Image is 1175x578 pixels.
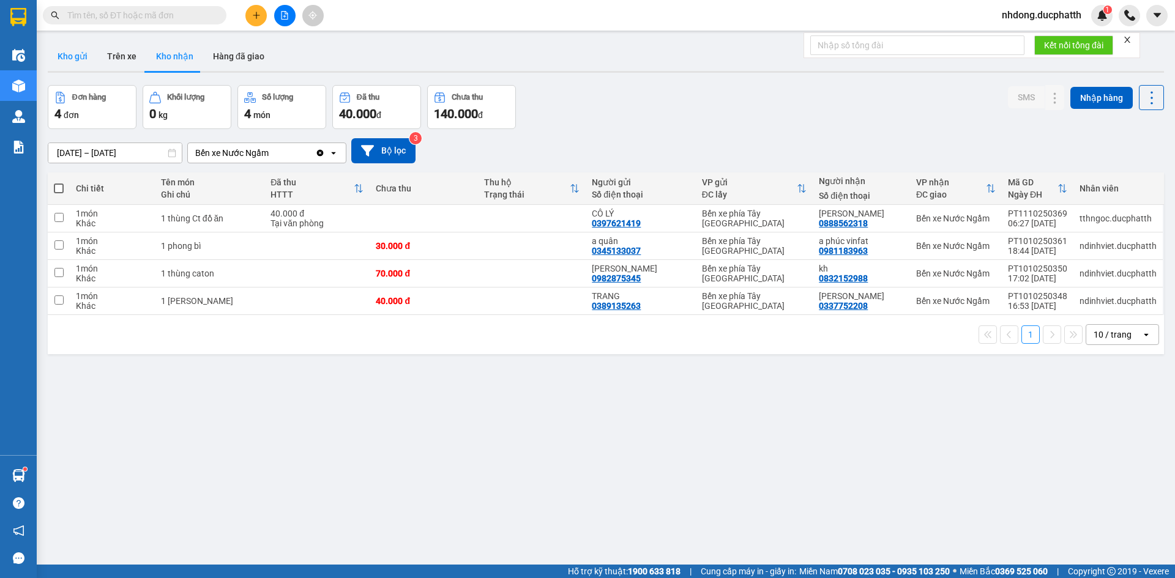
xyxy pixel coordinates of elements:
[23,467,27,471] sup: 1
[12,141,25,154] img: solution-icon
[54,106,61,121] span: 4
[161,190,258,199] div: Ghi chú
[12,469,25,482] img: warehouse-icon
[237,85,326,129] button: Số lượng4món
[810,35,1024,55] input: Nhập số tổng đài
[1107,567,1116,576] span: copyright
[1080,296,1157,306] div: ndinhviet.ducphatth
[592,209,689,218] div: CÔ LÝ
[270,147,271,159] input: Selected Bến xe Nước Ngầm.
[1044,39,1103,52] span: Kết nối tổng đài
[1152,10,1163,21] span: caret-down
[702,209,807,228] div: Bến xe phía Tây [GEOGRAPHIC_DATA]
[252,11,261,20] span: plus
[253,110,270,120] span: món
[308,11,317,20] span: aim
[478,172,586,205] th: Toggle SortBy
[819,176,904,186] div: Người nhận
[1008,218,1067,228] div: 06:27 [DATE]
[819,264,904,273] div: kh
[1124,10,1135,21] img: phone-icon
[13,552,24,564] span: message
[1080,241,1157,251] div: ndinhviet.ducphatth
[1097,10,1108,21] img: icon-new-feature
[1008,209,1067,218] div: PT1110250369
[376,241,471,251] div: 30.000 đ
[167,93,204,102] div: Khối lượng
[76,264,148,273] div: 1 món
[1008,301,1067,311] div: 16:53 [DATE]
[64,110,79,120] span: đơn
[819,236,904,246] div: a phúc vinfat
[592,246,641,256] div: 0345133037
[701,565,796,578] span: Cung cấp máy in - giấy in:
[434,106,478,121] span: 140.000
[76,209,148,218] div: 1 món
[1008,190,1057,199] div: Ngày ĐH
[702,177,797,187] div: VP gửi
[76,183,148,193] div: Chi tiết
[280,11,289,20] span: file-add
[702,190,797,199] div: ĐC lấy
[146,42,203,71] button: Kho nhận
[484,177,570,187] div: Thu hộ
[203,42,274,71] button: Hàng đã giao
[1008,177,1057,187] div: Mã GD
[838,566,950,576] strong: 0708 023 035 - 0935 103 250
[245,5,267,26] button: plus
[357,93,379,102] div: Đã thu
[12,110,25,123] img: warehouse-icon
[67,9,212,22] input: Tìm tên, số ĐT hoặc mã đơn
[302,5,324,26] button: aim
[690,565,692,578] span: |
[161,177,258,187] div: Tên món
[48,143,182,163] input: Select a date range.
[1070,87,1133,109] button: Nhập hàng
[376,183,471,193] div: Chưa thu
[264,172,370,205] th: Toggle SortBy
[270,218,364,228] div: Tại văn phòng
[819,301,868,311] div: 0337752208
[1141,330,1151,339] svg: open
[592,190,689,199] div: Số điện thoại
[12,49,25,62] img: warehouse-icon
[409,132,422,144] sup: 3
[592,218,641,228] div: 0397621419
[960,565,1048,578] span: Miền Bắc
[1105,6,1110,14] span: 1
[1008,264,1067,273] div: PT1010250350
[161,269,258,278] div: 1 thùng caton
[195,147,269,159] div: Bến xe Nước Ngầm
[1146,5,1168,26] button: caret-down
[592,301,641,311] div: 0389135263
[1123,35,1132,44] span: close
[702,236,807,256] div: Bến xe phía Tây [GEOGRAPHIC_DATA]
[161,296,258,306] div: 1 thùng catton
[819,291,904,301] div: ninh quang
[376,269,471,278] div: 70.000 đ
[76,273,148,283] div: Khác
[1034,35,1113,55] button: Kết nối tổng đài
[13,497,24,509] span: question-circle
[1080,213,1157,223] div: tthngoc.ducphatth
[819,191,904,201] div: Số điện thoại
[149,106,156,121] span: 0
[262,93,293,102] div: Số lượng
[315,148,325,158] svg: Clear value
[478,110,483,120] span: đ
[72,93,106,102] div: Đơn hàng
[76,301,148,311] div: Khác
[916,177,986,187] div: VP nhận
[76,218,148,228] div: Khác
[376,110,381,120] span: đ
[484,190,570,199] div: Trạng thái
[1103,6,1112,14] sup: 1
[270,177,354,187] div: Đã thu
[819,273,868,283] div: 0832152988
[1008,246,1067,256] div: 18:44 [DATE]
[427,85,516,129] button: Chưa thu140.000đ
[270,190,354,199] div: HTTT
[916,296,996,306] div: Bến xe Nước Ngầm
[76,291,148,301] div: 1 món
[916,190,986,199] div: ĐC giao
